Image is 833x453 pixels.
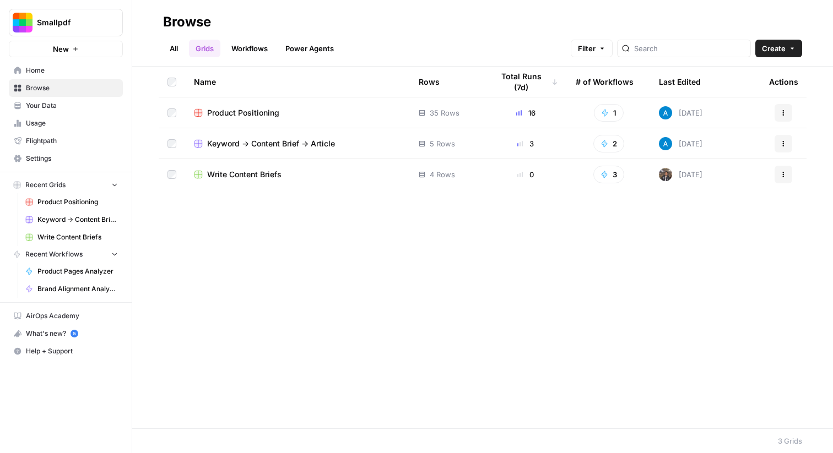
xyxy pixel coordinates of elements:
span: Product Positioning [207,107,279,118]
span: New [53,43,69,54]
button: Recent Grids [9,177,123,193]
img: o3cqybgnmipr355j8nz4zpq1mc6x [659,137,672,150]
a: Usage [9,114,123,132]
a: Brand Alignment Analyzer [20,280,123,298]
button: 1 [594,104,624,122]
span: Flightpath [26,136,118,146]
div: Actions [769,67,798,97]
span: AirOps Academy [26,311,118,321]
span: Write Content Briefs [207,169,282,180]
div: What's new? [9,325,122,342]
span: 35 Rows [430,107,459,118]
a: Product Pages Analyzer [20,263,123,280]
span: Your Data [26,101,118,111]
span: 5 Rows [430,138,455,149]
a: Write Content Briefs [194,169,401,180]
span: Keyword -> Content Brief -> Article [37,215,118,225]
img: o3cqybgnmipr355j8nz4zpq1mc6x [659,106,672,119]
a: Home [9,62,123,79]
span: Recent Grids [25,180,66,190]
img: yxnc04dkqktdkzli2cw8vvjrdmdz [659,168,672,181]
span: Create [762,43,786,54]
div: 3 [493,138,558,149]
div: 16 [493,107,558,118]
span: Home [26,66,118,75]
span: Product Positioning [37,197,118,207]
a: AirOps Academy [9,307,123,325]
button: Recent Workflows [9,246,123,263]
div: [DATE] [659,137,702,150]
a: Product Positioning [20,193,123,211]
a: Keyword -> Content Brief -> Article [194,138,401,149]
button: Help + Support [9,342,123,360]
a: Keyword -> Content Brief -> Article [20,211,123,228]
img: Smallpdf Logo [13,13,33,32]
span: Keyword -> Content Brief -> Article [207,138,335,149]
a: 5 [71,330,78,337]
button: Create [755,40,802,57]
a: Flightpath [9,132,123,150]
a: Browse [9,79,123,97]
div: Browse [163,13,211,31]
a: Your Data [9,97,123,114]
div: Last Edited [659,67,701,97]
span: Settings [26,154,118,163]
a: Workflows [225,40,274,57]
span: Browse [26,83,118,93]
div: [DATE] [659,106,702,119]
span: Brand Alignment Analyzer [37,284,118,294]
a: Settings [9,150,123,167]
span: Smallpdf [37,17,104,28]
text: 5 [73,331,75,336]
button: Filter [571,40,613,57]
span: Product Pages Analyzer [37,266,118,276]
button: 3 [593,166,624,183]
a: Write Content Briefs [20,228,123,246]
button: New [9,41,123,57]
div: Rows [419,67,440,97]
span: Recent Workflows [25,249,83,259]
div: 0 [493,169,558,180]
div: Total Runs (7d) [493,67,558,97]
span: Filter [578,43,596,54]
div: 3 Grids [778,435,802,446]
button: 2 [593,135,624,152]
a: Power Agents [279,40,340,57]
a: All [163,40,185,57]
a: Grids [189,40,220,57]
button: What's new? 5 [9,325,123,342]
span: Write Content Briefs [37,232,118,242]
span: Usage [26,118,118,128]
button: Workspace: Smallpdf [9,9,123,36]
div: # of Workflows [576,67,634,97]
span: Help + Support [26,346,118,356]
a: Product Positioning [194,107,401,118]
div: [DATE] [659,168,702,181]
input: Search [634,43,746,54]
span: 4 Rows [430,169,455,180]
div: Name [194,67,401,97]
